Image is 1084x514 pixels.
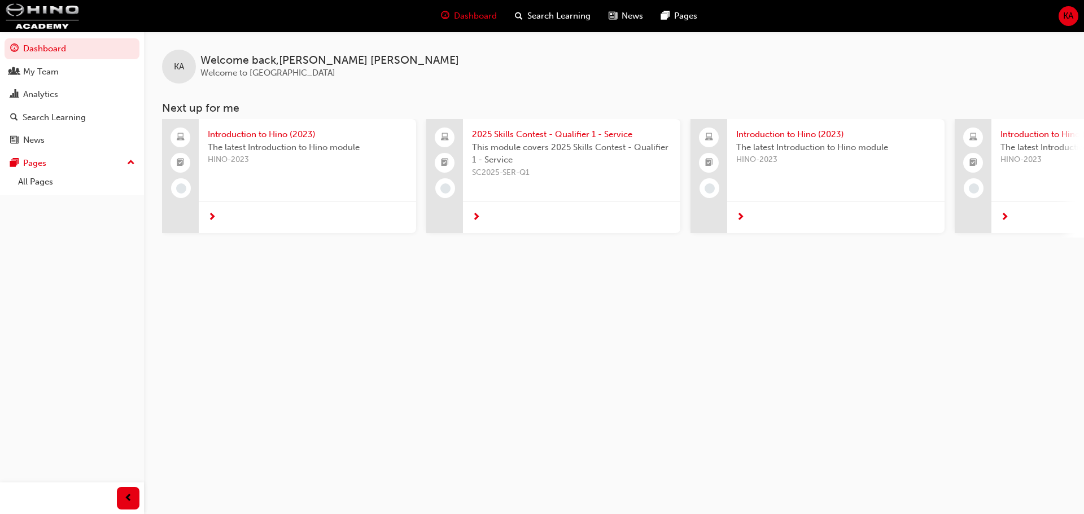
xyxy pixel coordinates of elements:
span: up-icon [127,156,135,170]
span: Dashboard [454,10,497,23]
span: chart-icon [10,90,19,100]
button: KA [1059,6,1078,26]
a: Introduction to Hino (2023)The latest Introduction to Hino moduleHINO-2023 [162,119,416,233]
span: booktick-icon [969,156,977,170]
a: Analytics [5,84,139,105]
span: guage-icon [441,9,449,23]
span: laptop-icon [705,130,713,145]
span: next-icon [472,213,480,223]
span: next-icon [1000,213,1009,223]
span: 2025 Skills Contest - Qualifier 1 - Service [472,128,671,141]
span: The latest Introduction to Hino module [208,141,407,154]
span: learningRecordVerb_NONE-icon [705,183,715,194]
span: laptop-icon [969,130,977,145]
a: Search Learning [5,107,139,128]
span: The latest Introduction to Hino module [736,141,936,154]
span: Search Learning [527,10,591,23]
a: All Pages [14,173,139,191]
span: search-icon [515,9,523,23]
a: Dashboard [5,38,139,59]
button: Pages [5,153,139,174]
a: Introduction to Hino (2023)The latest Introduction to Hino moduleHINO-2023 [690,119,945,233]
a: 2025 Skills Contest - Qualifier 1 - ServiceThis module covers 2025 Skills Contest - Qualifier 1 -... [426,119,680,233]
span: booktick-icon [441,156,449,170]
span: learningRecordVerb_NONE-icon [969,183,979,194]
span: laptop-icon [441,130,449,145]
span: booktick-icon [705,156,713,170]
div: My Team [23,65,59,78]
span: next-icon [208,213,216,223]
a: search-iconSearch Learning [506,5,600,28]
a: News [5,130,139,151]
a: guage-iconDashboard [432,5,506,28]
span: KA [1063,10,1073,23]
a: pages-iconPages [652,5,706,28]
span: This module covers 2025 Skills Contest - Qualifier 1 - Service [472,141,671,166]
span: laptop-icon [177,130,185,145]
span: people-icon [10,67,19,77]
span: news-icon [10,135,19,146]
span: Introduction to Hino (2023) [736,128,936,141]
a: news-iconNews [600,5,652,28]
img: hinoacademy [6,3,79,29]
span: KA [174,60,184,73]
span: Introduction to Hino (2023) [208,128,407,141]
div: Analytics [23,88,58,101]
span: prev-icon [124,491,133,506]
span: News [622,10,643,23]
span: Pages [674,10,697,23]
div: News [23,134,45,147]
span: HINO-2023 [208,153,407,166]
span: pages-icon [661,9,670,23]
span: Welcome to [GEOGRAPHIC_DATA] [200,68,335,78]
div: Pages [23,157,46,170]
span: next-icon [736,213,745,223]
span: SC2025-SER-Q1 [472,166,671,179]
span: learningRecordVerb_NONE-icon [440,183,451,194]
span: pages-icon [10,159,19,169]
h3: Next up for me [144,102,1084,115]
span: HINO-2023 [736,153,936,166]
div: Search Learning [23,111,86,124]
span: booktick-icon [177,156,185,170]
span: guage-icon [10,44,19,54]
span: learningRecordVerb_NONE-icon [176,183,186,194]
a: My Team [5,61,139,82]
button: DashboardMy TeamAnalyticsSearch LearningNews [5,36,139,153]
span: search-icon [10,113,18,123]
span: news-icon [609,9,617,23]
span: Welcome back , [PERSON_NAME] [PERSON_NAME] [200,54,459,67]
